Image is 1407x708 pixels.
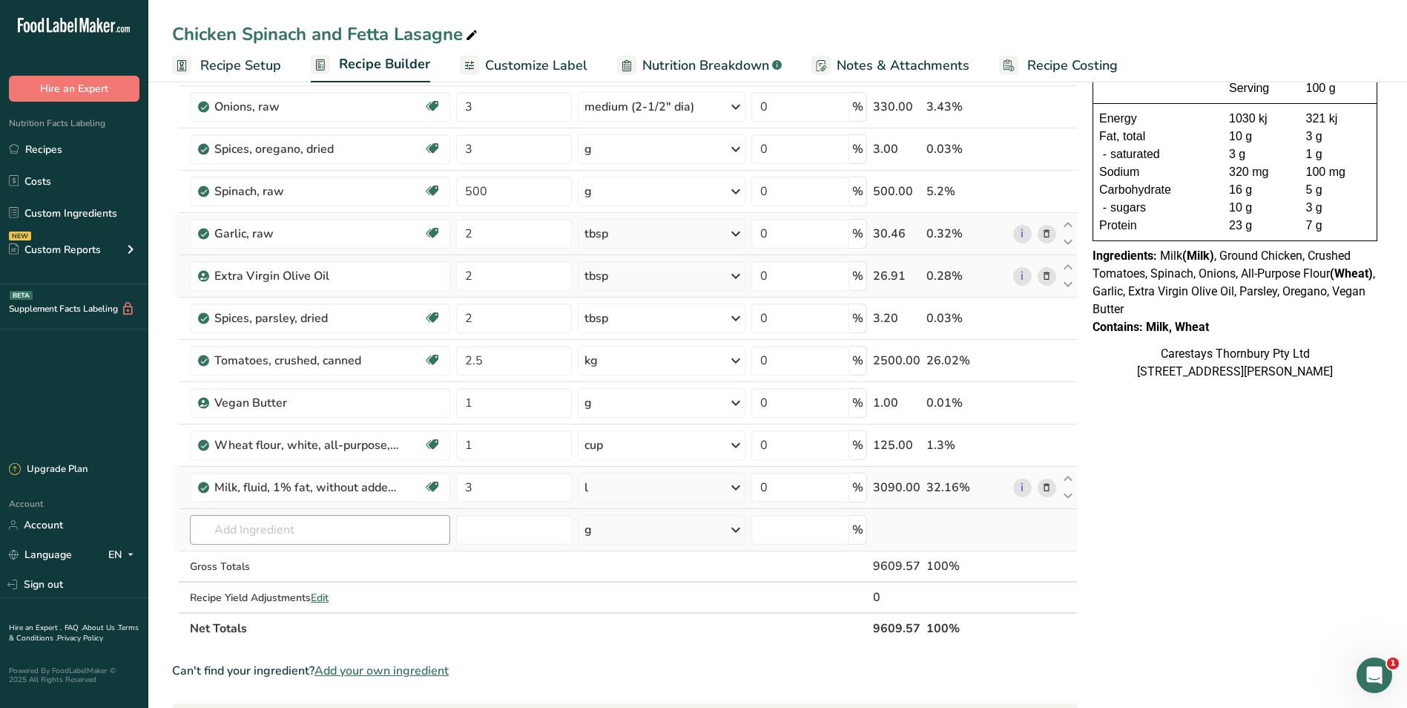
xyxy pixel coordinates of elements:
div: EN [108,546,139,564]
div: 32.16% [926,479,1007,496]
b: (Wheat) [1330,266,1373,281]
div: Tomatoes, crushed, canned [214,352,400,370]
span: Sodium [1099,163,1139,181]
div: 16 g [1229,181,1294,199]
div: 3 g [1306,199,1371,217]
div: 26.91 [873,267,920,285]
a: Notes & Attachments [811,49,969,82]
a: Privacy Policy [57,633,103,643]
div: - [1099,199,1110,217]
div: Can't find your ingredient? [172,662,1078,680]
th: 100% [923,612,1010,643]
div: Carestays Thornbury Pty Ltd [STREET_ADDRESS][PERSON_NAME] [1093,345,1377,381]
a: Language [9,542,72,568]
div: 9609.57 [873,557,920,575]
div: 0.28% [926,267,1007,285]
div: tbsp [584,225,608,243]
a: i [1013,267,1032,286]
div: g [584,394,592,412]
a: Recipe Costing [999,49,1118,82]
span: sugars [1110,199,1146,217]
a: Customize Label [460,49,587,82]
div: kg [584,352,598,370]
span: Edit [311,591,329,605]
div: 3.00 [873,140,920,158]
div: Spices, oregano, dried [214,140,400,158]
a: i [1013,225,1032,243]
iframe: Intercom live chat [1357,658,1392,693]
div: Recipe Yield Adjustments [190,590,450,606]
div: g [584,183,592,200]
span: Carbohydrate [1099,181,1171,199]
div: 100 mg [1306,163,1371,181]
th: Net Totals [187,612,870,643]
div: 0.03% [926,309,1007,327]
div: 3.43% [926,98,1007,116]
span: 1 [1387,658,1399,669]
div: Gross Totals [190,559,450,574]
div: 3090.00 [873,479,920,496]
div: 3.20 [873,309,920,327]
div: - [1099,145,1110,163]
div: Vegan Butter [214,394,400,412]
div: 330.00 [873,98,920,116]
a: Hire an Expert . [9,623,62,633]
div: Custom Reports [9,242,101,258]
div: 320 mg [1229,163,1294,181]
div: cup [584,436,603,454]
b: (Milk) [1182,249,1214,263]
div: medium (2-1/2" dia) [584,98,694,116]
span: Recipe Costing [1027,56,1118,76]
div: 10 g [1229,128,1294,145]
a: About Us . [82,623,118,633]
a: i [1013,479,1032,497]
div: 0 [873,589,920,606]
a: Recipe Setup [172,49,281,82]
div: 7 g [1306,217,1371,235]
div: 5 g [1306,181,1371,199]
div: tbsp [584,267,608,285]
div: 10 g [1229,199,1294,217]
a: Nutrition Breakdown [617,49,782,82]
a: Recipe Builder [311,47,430,83]
input: Add Ingredient [190,515,450,545]
div: 1.3% [926,436,1007,454]
div: 0.32% [926,225,1007,243]
div: 5.2% [926,183,1007,200]
span: Recipe Builder [339,54,430,74]
div: Spinach, raw [214,183,400,200]
div: 125.00 [873,436,920,454]
div: 3 g [1229,145,1294,163]
div: 0.01% [926,394,1007,412]
div: 1 g [1306,145,1371,163]
div: 1030 kj [1229,110,1294,128]
div: l [584,479,588,496]
div: 30.46 [873,225,920,243]
div: g [584,521,592,539]
div: Milk, fluid, 1% fat, without added vitamin A and [MEDICAL_DATA] [214,479,400,496]
span: Customize Label [485,56,587,76]
div: Wheat flour, white, all-purpose, self-rising, enriched [214,436,400,454]
div: Chicken Spinach and Fetta Lasagne [172,21,481,47]
div: 1.00 [873,394,920,412]
a: FAQ . [65,623,82,633]
div: NEW [9,232,31,240]
a: Terms & Conditions . [9,623,139,643]
span: Fat, total [1099,128,1145,145]
div: 100% [926,557,1007,575]
span: Recipe Setup [200,56,281,76]
button: Hire an Expert [9,76,139,102]
div: tbsp [584,309,608,327]
div: 23 g [1229,217,1294,235]
div: Onions, raw [214,98,400,116]
th: 9609.57 [870,612,923,643]
span: Add your own ingredient [314,662,449,680]
span: Ingredients: [1093,249,1157,263]
span: Energy [1099,110,1137,128]
div: 321 kj [1306,110,1371,128]
span: Protein [1099,217,1137,235]
div: 0.03% [926,140,1007,158]
div: Spices, parsley, dried [214,309,400,327]
div: 500.00 [873,183,920,200]
span: Notes & Attachments [837,56,969,76]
